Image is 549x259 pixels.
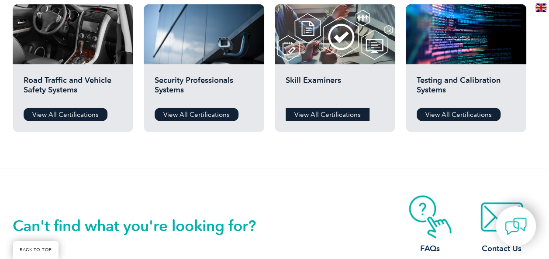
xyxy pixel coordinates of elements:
[417,108,501,121] a: View All Certifications
[24,75,122,101] h2: Road Traffic and Vehicle Safety Systems
[395,195,465,239] img: contact-faq.webp
[286,108,369,121] a: View All Certifications
[155,75,253,101] h2: Security Professionals Systems
[395,195,465,254] a: FAQs
[467,195,537,239] img: contact-email.webp
[467,243,537,254] h3: Contact Us
[13,241,59,259] a: BACK TO TOP
[155,108,238,121] a: View All Certifications
[467,195,537,254] a: Contact Us
[13,218,275,232] h2: Can't find what you're looking for?
[24,108,107,121] a: View All Certifications
[286,75,384,101] h2: Skill Examiners
[535,3,546,12] img: en
[417,75,515,101] h2: Testing and Calibration Systems
[395,243,465,254] h3: FAQs
[505,215,527,237] img: contact-chat.png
